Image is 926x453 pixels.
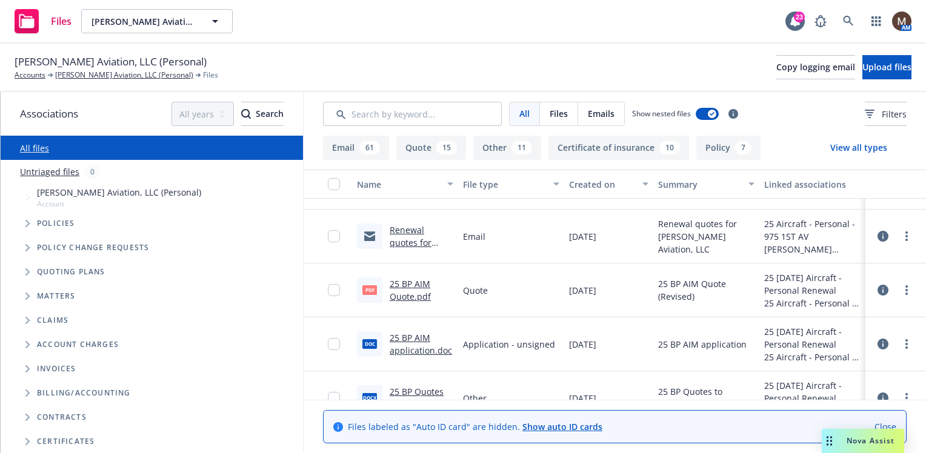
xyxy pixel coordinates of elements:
[522,421,602,432] a: Show auto ID cards
[37,414,87,421] span: Contracts
[519,107,530,120] span: All
[241,102,284,126] button: SearchSearch
[348,420,602,433] span: Files labeled as "Auto ID card" are hidden.
[20,142,49,154] a: All files
[463,392,487,405] span: Other
[569,284,596,297] span: [DATE]
[899,337,914,351] a: more
[847,435,894,446] span: Nova Assist
[808,9,833,33] a: Report a Bug
[51,16,72,26] span: Files
[328,230,340,242] input: Toggle Row Selected
[362,285,377,294] span: pdf
[874,420,896,433] a: Close
[658,217,754,256] span: Renewal quotes for [PERSON_NAME] Aviation, LLC
[764,297,861,309] div: 25 Aircraft - Personal - 975 1ST AV
[15,70,45,81] a: Accounts
[653,170,759,199] button: Summary
[20,165,79,178] a: Untriaged files
[241,109,251,119] svg: Search
[37,186,201,199] span: [PERSON_NAME] Aviation, LLC (Personal)
[390,332,452,356] a: 25 BP AIM application.doc
[463,230,485,243] span: Email
[362,393,377,402] span: docx
[55,70,193,81] a: [PERSON_NAME] Aviation, LLC (Personal)
[359,141,380,154] div: 61
[822,429,904,453] button: Nova Assist
[865,108,907,121] span: Filters
[463,178,546,191] div: File type
[390,278,431,302] a: 25 BP AIM Quote.pdf
[569,178,635,191] div: Created on
[37,365,76,372] span: Invoices
[764,325,861,351] div: 25 [DATE] Aircraft - Personal Renewal
[10,4,76,38] a: Files
[794,12,805,22] div: 23
[37,268,105,276] span: Quoting plans
[588,107,615,120] span: Emails
[764,178,861,191] div: Linked associations
[865,102,907,126] button: Filters
[357,178,440,191] div: Name
[463,284,488,297] span: Quote
[328,284,340,296] input: Toggle Row Selected
[328,178,340,190] input: Select all
[776,55,855,79] button: Copy logging email
[569,338,596,351] span: [DATE]
[882,108,907,121] span: Filters
[696,136,761,160] button: Policy
[396,136,466,160] button: Quote
[92,15,196,28] span: [PERSON_NAME] Aviation, LLC (Personal)
[323,102,502,126] input: Search by keyword...
[323,136,389,160] button: Email
[764,379,861,405] div: 25 [DATE] Aircraft - Personal Renewal
[463,338,555,351] span: Application - unsigned
[20,106,78,122] span: Associations
[328,338,340,350] input: Toggle Row Selected
[658,338,747,351] span: 25 BP AIM application
[37,389,131,397] span: Billing/Accounting
[390,224,451,274] a: Renewal quotes for [PERSON_NAME] Aviation, LLC
[390,386,453,410] a: 25 BP Quotes to Insured.docx
[37,244,149,251] span: Policy change requests
[473,136,541,160] button: Other
[15,54,207,70] span: [PERSON_NAME] Aviation, LLC (Personal)
[37,293,75,300] span: Matters
[899,229,914,243] a: more
[764,217,861,243] div: 25 Aircraft - Personal - 975 1ST AV
[759,170,865,199] button: Linked associations
[836,9,861,33] a: Search
[511,141,532,154] div: 11
[81,9,233,33] button: [PERSON_NAME] Aviation, LLC (Personal)
[764,271,861,297] div: 25 [DATE] Aircraft - Personal Renewal
[862,61,911,73] span: Upload files
[458,170,564,199] button: File type
[352,170,458,199] button: Name
[892,12,911,31] img: photo
[864,9,888,33] a: Switch app
[735,141,751,154] div: 7
[764,351,861,363] div: 25 Aircraft - Personal - 975 1ST AV
[37,220,75,227] span: Policies
[658,178,741,191] div: Summary
[658,385,754,411] span: 25 BP Quotes to Insured
[764,243,861,256] div: [PERSON_NAME] Aviation, LLC (Personal)
[550,107,568,120] span: Files
[658,277,754,303] span: 25 BP AIM Quote (Revised)
[899,283,914,297] a: more
[436,141,457,154] div: 15
[37,341,119,348] span: Account charges
[1,184,303,381] div: Tree Example
[241,102,284,125] div: Search
[548,136,689,160] button: Certificate of insurance
[569,230,596,243] span: [DATE]
[84,165,101,179] div: 0
[569,392,596,405] span: [DATE]
[362,339,377,348] span: doc
[203,70,218,81] span: Files
[659,141,680,154] div: 10
[328,392,340,404] input: Toggle Row Selected
[899,391,914,405] a: more
[776,61,855,73] span: Copy logging email
[37,199,201,209] span: Account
